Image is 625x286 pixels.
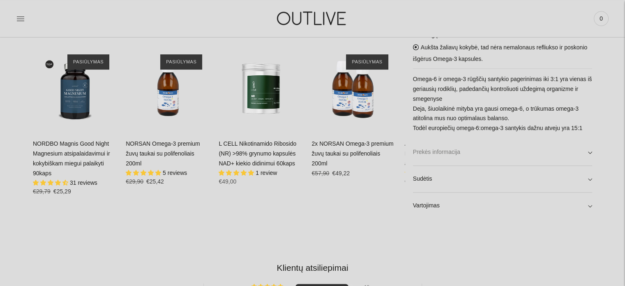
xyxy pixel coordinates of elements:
a: NORSAN Omega-3 premium žuvų taukai su polifenoliais 200ml [126,140,200,167]
a: L CELL Nikotinamido Ribosido (NR) >98% grynumo kapsulės NAD+ kiekio didinimui 60kaps [219,46,303,131]
span: €49,00 [219,178,236,185]
a: 2x NORSAN Omega-3 premium žuvų taukai su polifenoliais 200ml [311,140,393,167]
a: 2x NORSAN Omega-3 premium žuvų taukai su polifenoliais 200ml [311,46,396,131]
span: €49,22 [332,170,350,177]
img: OUTLIVE [261,4,364,33]
span: 4.71 stars [33,179,70,186]
a: Prekės informacija [413,139,592,165]
a: NORDBO Magnis Good Night Magnesium atsipalaidavimui ir kokybiškam miegui palaikyti 90kaps [33,140,110,177]
span: 31 reviews [70,179,97,186]
s: €29,79 [33,188,51,195]
a: Sudėtis [413,166,592,192]
a: 0 [594,9,609,28]
span: €25,42 [146,178,164,185]
span: 0 [595,13,607,24]
span: 5.00 stars [126,170,163,176]
h2: Klientų atsiliepimai [39,262,586,274]
s: €29,90 [126,178,143,185]
s: €57,90 [311,170,329,177]
span: 5.00 stars [219,170,256,176]
span: 1 review [256,170,277,176]
p: Omega-6 ir omega-3 rūgščių santykio pagerinimas iki 3:1 yra vienas iš geriausių rodiklių, padedan... [413,74,592,134]
a: NORSAN Omega-3 premium žuvų taukai su polifenoliais 200ml [126,46,210,131]
span: 5 reviews [163,170,187,176]
a: NORDBO Magnis Good Night Magnesium atsipalaidavimui ir kokybiškam miegui palaikyti 90kaps [33,46,118,131]
a: Vartojimas [413,193,592,219]
a: L CELL Nikotinamido Ribosido (NR) >98% grynumo kapsulės NAD+ kiekio didinimui 60kaps [219,140,296,167]
span: €25,29 [53,188,71,195]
